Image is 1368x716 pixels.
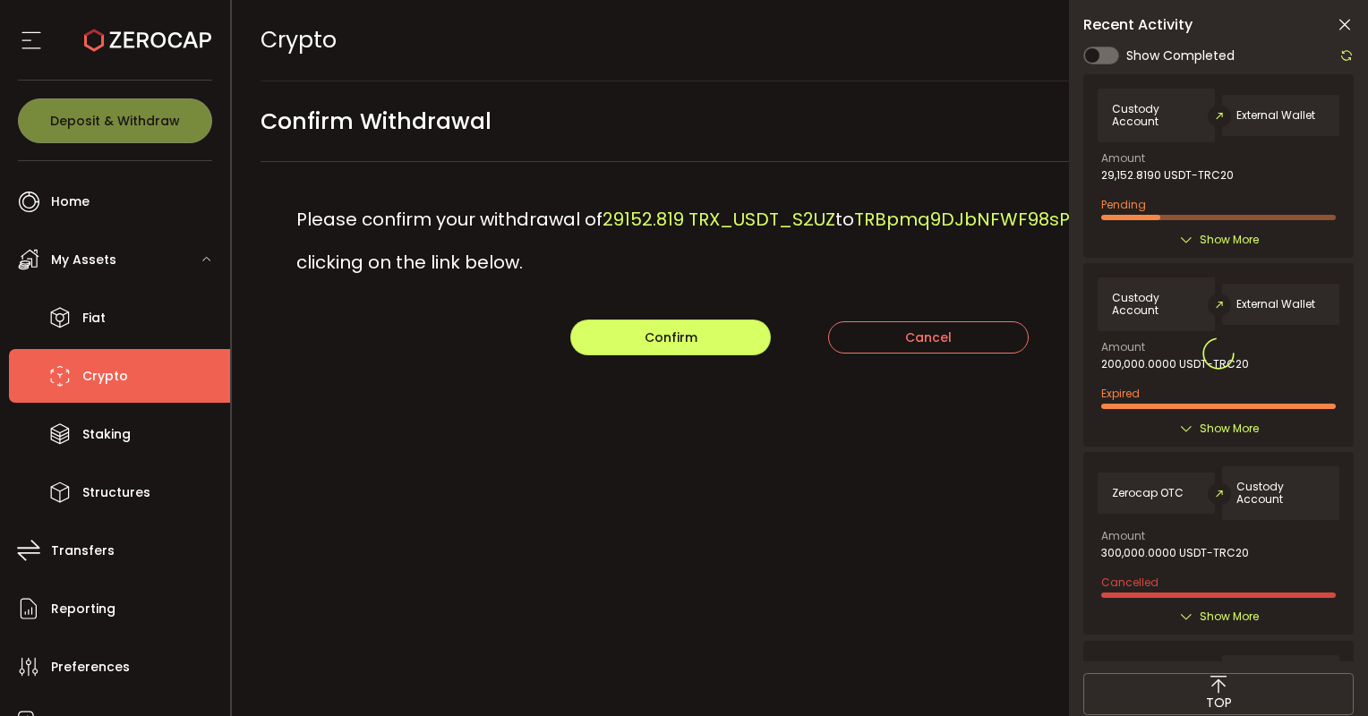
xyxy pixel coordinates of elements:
[82,363,128,389] span: Crypto
[18,98,212,143] button: Deposit & Withdraw
[1159,523,1368,716] iframe: Chat Widget
[854,207,1234,232] span: TRBpmq9DJbNFWF98sPBz7ciSVVbUT7sAz8
[835,207,854,232] span: to
[51,596,115,622] span: Reporting
[82,422,131,447] span: Staking
[51,189,90,215] span: Home
[51,538,115,564] span: Transfers
[50,115,180,127] span: Deposit & Withdraw
[603,207,835,232] span: 29152.819 TRX_USDT_S2UZ
[51,654,130,680] span: Preferences
[261,24,337,55] span: Crypto
[828,321,1029,354] button: Cancel
[296,207,603,232] span: Please confirm your withdrawal of
[261,101,492,141] span: Confirm Withdrawal
[51,247,116,273] span: My Assets
[905,328,952,346] span: Cancel
[82,480,150,506] span: Structures
[1083,18,1193,32] span: Recent Activity
[82,305,106,331] span: Fiat
[645,328,697,346] span: Confirm
[570,320,771,355] button: Confirm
